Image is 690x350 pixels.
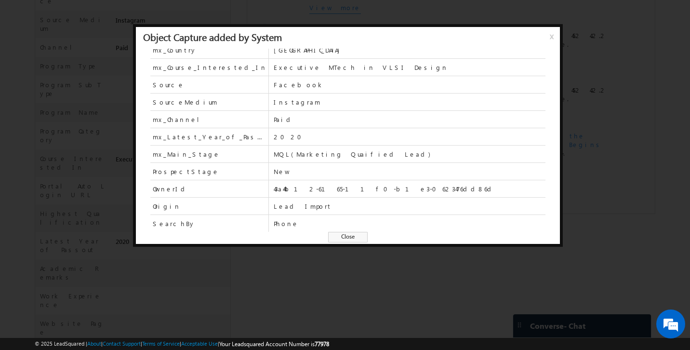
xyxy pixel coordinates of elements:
[153,63,267,72] span: mx_Course_Interested_In
[30,181,59,190] span: 12:04 PM
[123,262,213,273] span: Added by on
[62,336,243,344] span: Sent email with subject
[150,163,268,180] span: ProspectStage
[274,133,545,141] span: 2020
[147,263,165,270] span: System
[62,151,114,162] span: View more
[35,339,329,349] span: © 2025 LeadSquared | | | | |
[153,98,217,107] span: SourceMedium
[172,263,213,270] span: [DATE] 12:04 PM
[172,317,213,324] span: [DATE] 12:04 PM
[153,219,196,228] span: SearchBy
[153,202,181,211] span: Origin
[30,293,59,301] span: 12:04 PM
[150,128,268,145] span: mx_Latest_Year_of_Passout
[142,340,180,347] a: Terms of Service
[274,150,545,159] span: MQL(Marketing Quaified Lead)
[30,336,52,345] span: [DATE]
[274,185,545,193] span: 43a44b12-6165-11f0-b1e3-0623476dd86d
[48,8,120,22] div: Sales Activity,Program,Email Bounced,Email Link Clicked,Email Marked Spam & 72 more..
[274,167,545,176] span: New
[148,55,192,64] span: details
[143,32,282,41] div: Object Capture added by System
[30,124,59,133] span: 12:04 PM
[131,275,175,288] em: Start Chat
[315,340,329,348] span: 77978
[150,111,268,128] span: mx_Channel
[153,167,219,176] span: ProspectStage
[62,84,304,93] span: Object Stage changed from to by .
[219,340,329,348] span: Your Leadsquared Account Number is
[145,7,158,22] span: Time
[274,98,545,107] span: Instagram
[382,132,393,143] span: -10
[30,67,59,75] span: 06:03 PM
[238,84,266,93] span: New Lead
[30,238,59,247] span: 12:04 PM
[62,113,358,200] span: Email Address Bounced (Notified HardBounce(EmailId : [PERSON_NAME][EMAIL_ADDRESS][PERSON_NAME][DO...
[150,94,268,110] span: SourceMedium
[150,215,268,232] span: SearchBy
[153,150,220,159] span: mx_Main_Stage
[62,55,140,64] span: Object Capture:
[166,11,185,19] div: All Time
[62,55,361,64] div: .
[281,84,303,93] span: System
[13,89,176,267] textarea: Type your message and hit 'Enter'
[30,84,52,93] span: [DATE]
[85,336,132,344] span: Automation
[181,340,218,347] a: Acceptable Use
[147,317,165,324] span: System
[62,208,114,218] span: View more
[30,95,59,104] span: 04:13 PM
[215,84,228,93] span: New
[62,262,113,273] span: View More
[51,11,78,19] div: 77 Selected
[150,198,268,215] span: Origin
[50,51,162,63] div: Chat with us now
[30,55,52,64] span: [DATE]
[62,227,361,261] span: Notified HardBounce(EmailId : [PERSON_NAME][EMAIL_ADDRESS][PERSON_NAME][DOMAIN_NAME],Reason : 452...
[274,219,545,228] span: Phone
[153,81,185,89] span: Source
[150,76,268,93] span: Source
[30,113,52,122] span: [DATE]
[153,115,207,124] span: mx_Channel
[10,7,43,22] span: Activity Type
[274,63,545,72] span: Executive MTech in VLSI Design
[150,180,268,197] span: OwnerId
[328,232,368,242] span: Close
[274,202,545,211] span: Lead Import
[30,282,52,290] span: [DATE]
[62,282,361,315] span: Notified HardBounce(EmailId : [PERSON_NAME][EMAIL_ADDRESS][PERSON_NAME][DOMAIN_NAME],Reason : 452...
[16,51,40,63] img: d_60004797649_company_0_60004797649
[382,188,393,200] span: -10
[150,41,268,58] span: mx_Country
[10,38,41,46] div: [DATE]
[550,31,557,49] span: x
[103,340,141,347] a: Contact Support
[274,81,545,89] span: Facebook
[150,59,268,76] span: mx_Course_Interested_In
[150,146,268,162] span: mx_Main_Stage
[153,46,197,54] span: mx_Country
[62,170,358,256] span: Email Address Bounced (Notified HardBounce(EmailId : [PERSON_NAME][EMAIL_ADDRESS][PERSON_NAME][DO...
[62,317,113,327] span: View More
[158,5,181,28] div: Minimize live chat window
[274,46,545,54] span: [GEOGRAPHIC_DATA]
[30,227,52,236] span: [DATE]
[30,170,52,179] span: [DATE]
[123,317,213,327] span: Added by on
[87,340,101,347] a: About
[274,115,545,124] span: Paid
[153,133,268,141] span: mx_Latest_Year_of_Passout
[153,185,188,193] span: OwnerId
